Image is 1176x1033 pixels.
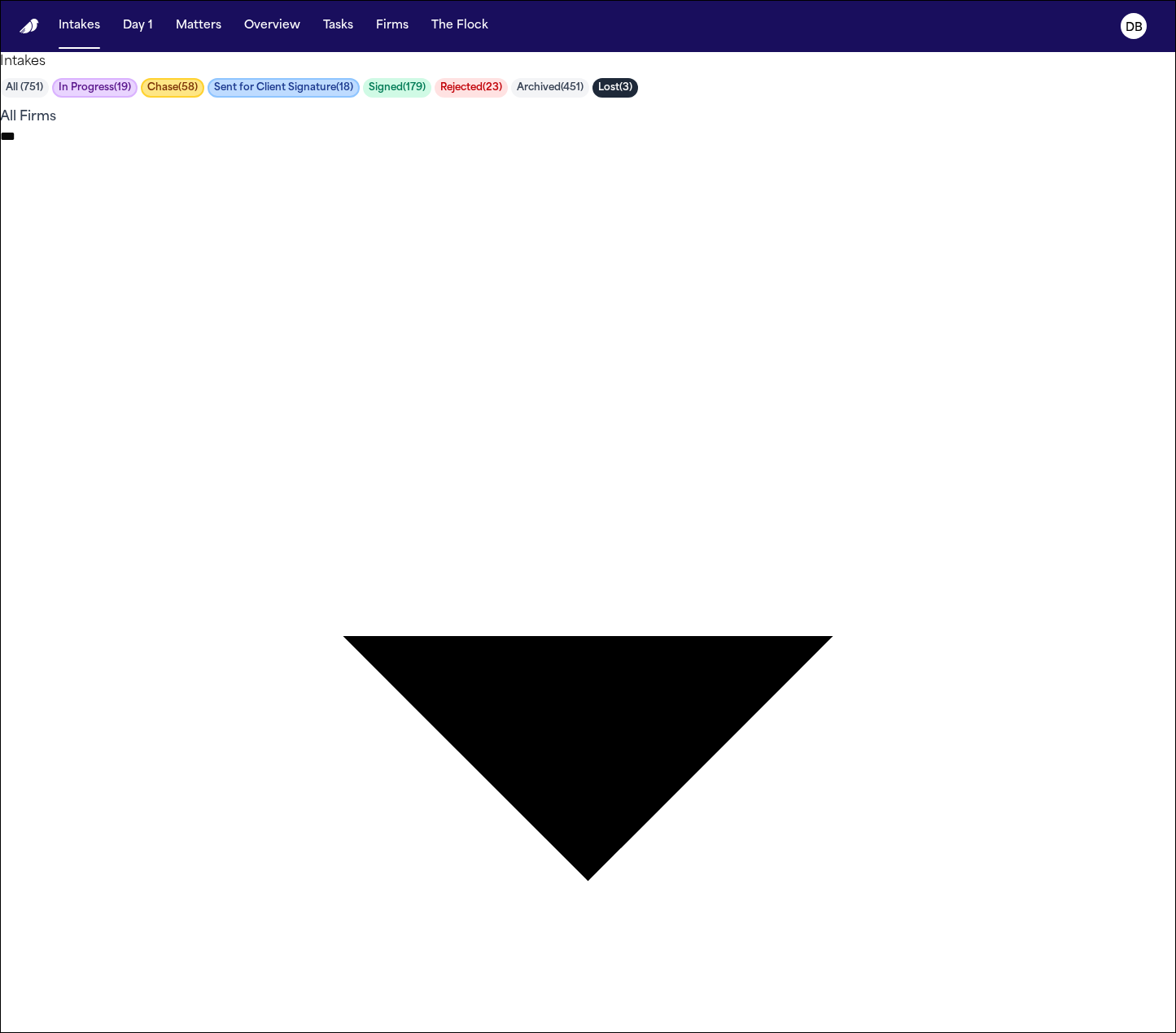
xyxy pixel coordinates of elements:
button: Archived(451) [511,78,589,98]
button: Lost(3) [592,78,638,98]
button: Intakes [52,11,107,41]
button: In Progress(19) [52,78,138,98]
button: Signed(179) [363,78,431,98]
button: Rejected(23) [435,78,508,98]
button: Day 1 [116,11,160,41]
button: Matters [169,11,228,41]
button: Firms [369,11,415,41]
button: Sent for Client Signature(18) [208,78,360,98]
button: Overview [238,11,307,41]
button: Chase(58) [141,78,204,98]
a: Home [20,19,39,34]
img: Finch Logo [20,19,39,34]
button: The Flock [425,11,495,41]
button: Tasks [317,11,360,41]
